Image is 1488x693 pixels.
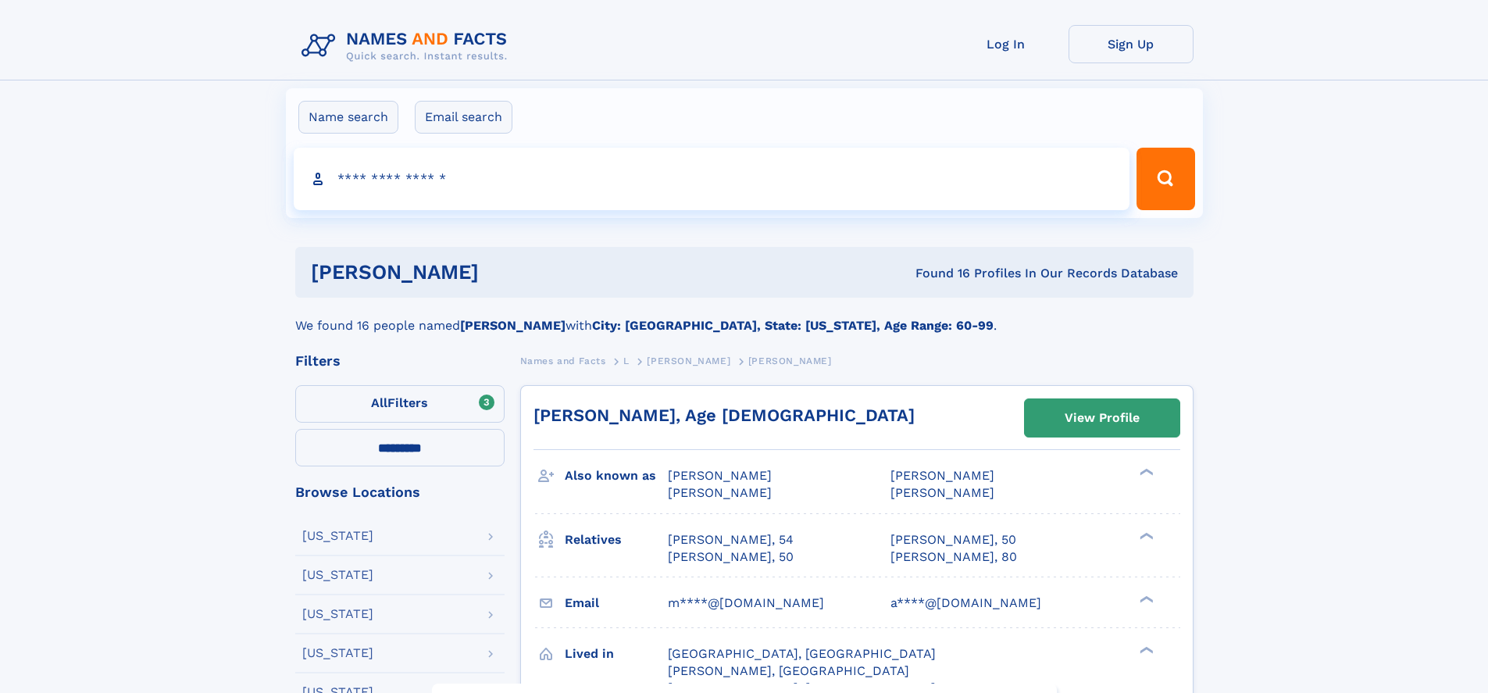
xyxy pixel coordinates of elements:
[890,548,1017,566] a: [PERSON_NAME], 80
[565,527,668,553] h3: Relatives
[565,641,668,667] h3: Lived in
[295,298,1194,335] div: We found 16 people named with .
[1136,530,1154,541] div: ❯
[520,351,606,370] a: Names and Facts
[890,468,994,483] span: [PERSON_NAME]
[647,355,730,366] span: [PERSON_NAME]
[1136,467,1154,477] div: ❯
[302,608,373,620] div: [US_STATE]
[302,569,373,581] div: [US_STATE]
[295,354,505,368] div: Filters
[1069,25,1194,63] a: Sign Up
[295,385,505,423] label: Filters
[748,355,832,366] span: [PERSON_NAME]
[295,25,520,67] img: Logo Names and Facts
[298,101,398,134] label: Name search
[1137,148,1194,210] button: Search Button
[460,318,566,333] b: [PERSON_NAME]
[623,355,630,366] span: L
[311,263,698,282] h1: [PERSON_NAME]
[668,548,794,566] a: [PERSON_NAME], 50
[668,485,772,500] span: [PERSON_NAME]
[668,663,909,678] span: [PERSON_NAME], [GEOGRAPHIC_DATA]
[944,25,1069,63] a: Log In
[294,148,1130,210] input: search input
[565,590,668,616] h3: Email
[302,647,373,659] div: [US_STATE]
[623,351,630,370] a: L
[371,395,387,410] span: All
[1136,594,1154,604] div: ❯
[697,265,1178,282] div: Found 16 Profiles In Our Records Database
[302,530,373,542] div: [US_STATE]
[668,646,936,661] span: [GEOGRAPHIC_DATA], [GEOGRAPHIC_DATA]
[592,318,994,333] b: City: [GEOGRAPHIC_DATA], State: [US_STATE], Age Range: 60-99
[647,351,730,370] a: [PERSON_NAME]
[533,405,915,425] a: [PERSON_NAME], Age [DEMOGRAPHIC_DATA]
[890,531,1016,548] a: [PERSON_NAME], 50
[1025,399,1179,437] a: View Profile
[668,531,794,548] a: [PERSON_NAME], 54
[565,463,668,489] h3: Also known as
[1065,400,1140,436] div: View Profile
[295,485,505,499] div: Browse Locations
[890,485,994,500] span: [PERSON_NAME]
[668,468,772,483] span: [PERSON_NAME]
[415,101,512,134] label: Email search
[1136,645,1154,655] div: ❯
